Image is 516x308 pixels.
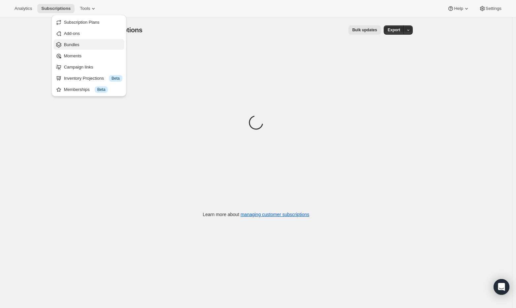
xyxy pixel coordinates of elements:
[388,27,400,33] span: Export
[64,65,93,70] span: Campaign links
[41,6,71,11] span: Subscriptions
[80,6,90,11] span: Tools
[53,39,124,50] button: Bundles
[64,53,81,58] span: Moments
[64,42,80,47] span: Bundles
[352,27,377,33] span: Bulk updates
[486,6,501,11] span: Settings
[53,50,124,61] button: Moments
[203,211,309,218] p: Learn more about
[494,279,509,295] div: Open Intercom Messenger
[64,75,122,82] div: Inventory Projections
[64,20,100,25] span: Subscription Plans
[475,4,505,13] button: Settings
[112,76,120,81] span: Beta
[443,4,473,13] button: Help
[76,4,101,13] button: Tools
[241,212,309,217] a: managing customer subscriptions
[53,62,124,72] button: Campaign links
[37,4,75,13] button: Subscriptions
[384,25,404,35] button: Export
[15,6,32,11] span: Analytics
[64,31,80,36] span: Add-ons
[53,73,124,83] button: Inventory Projections
[454,6,463,11] span: Help
[53,17,124,27] button: Subscription Plans
[64,86,122,93] div: Memberships
[99,26,143,34] span: Subscriptions
[11,4,36,13] button: Analytics
[97,87,106,92] span: Beta
[53,28,124,39] button: Add-ons
[53,84,124,95] button: Memberships
[348,25,381,35] button: Bulk updates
